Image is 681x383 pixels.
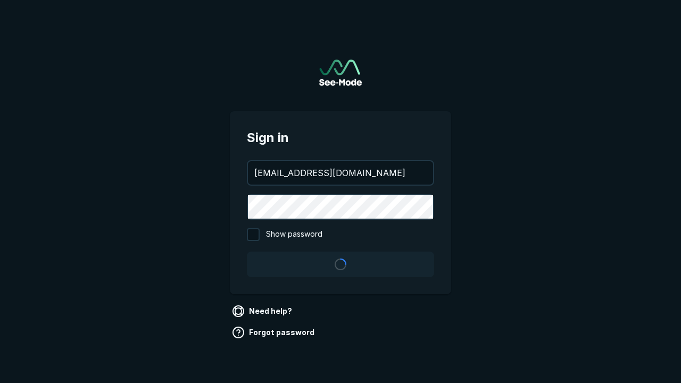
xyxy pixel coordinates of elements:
span: Sign in [247,128,434,147]
a: Forgot password [230,324,319,341]
img: See-Mode Logo [319,60,362,86]
span: Show password [266,228,322,241]
a: Need help? [230,303,296,320]
a: Go to sign in [319,60,362,86]
input: your@email.com [248,161,433,185]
